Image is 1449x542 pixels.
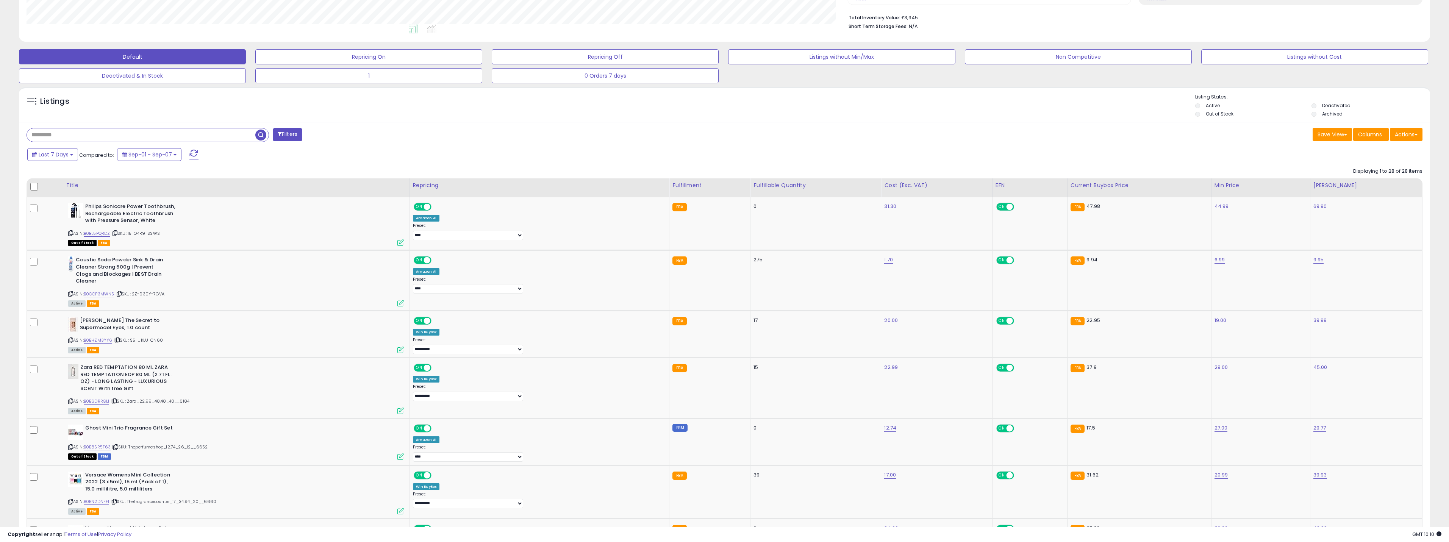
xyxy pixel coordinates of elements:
[884,181,989,189] div: Cost (Exc. VAT)
[84,498,109,505] a: B0BN2DNFF1
[84,398,109,405] a: B0B6DRRGL1
[68,508,86,515] span: All listings currently available for purchase on Amazon
[413,445,664,462] div: Preset:
[492,68,719,83] button: 0 Orders 7 days
[414,318,424,324] span: ON
[413,376,440,383] div: Win BuyBox
[80,317,172,333] b: [PERSON_NAME] The Secret to Supermodel Eyes, 1.0 count
[1013,318,1025,324] span: OFF
[79,152,114,159] span: Compared to:
[85,472,177,495] b: Versace Womens Mini Collection 2022 (3 x 5ml), 15 ml (Pack of 1), 15.0 millilitre, 5.0 milliliters
[84,291,114,297] a: B0CGP3MWN5
[1313,364,1327,371] a: 45.00
[884,364,898,371] a: 22.99
[84,444,111,450] a: B0B8SR5F63
[997,472,1007,478] span: ON
[98,531,131,538] a: Privacy Policy
[1071,317,1085,325] small: FBA
[273,128,302,141] button: Filters
[997,257,1007,264] span: ON
[414,257,424,264] span: ON
[753,256,875,263] div: 275
[849,23,908,30] b: Short Term Storage Fees:
[68,256,74,272] img: 31PNdacc3hL._SL40_.jpg
[753,425,875,431] div: 0
[1013,204,1025,210] span: OFF
[84,337,113,344] a: B0BHZM3YY6
[1313,256,1324,264] a: 9.95
[1313,317,1327,324] a: 39.99
[85,425,177,434] b: Ghost Mini Trio Fragrance Gift Set
[1195,94,1430,101] p: Listing States:
[849,12,1417,22] li: £3,945
[413,215,439,222] div: Amazon AI
[1086,317,1100,324] span: 22.95
[1013,472,1025,478] span: OFF
[68,472,83,487] img: 41t1EqHrIzL._SL40_.jpg
[430,318,442,324] span: OFF
[1313,128,1352,141] button: Save View
[1215,317,1227,324] a: 19.00
[413,483,440,490] div: Win BuyBox
[728,49,955,64] button: Listings without Min/Max
[111,498,216,505] span: | SKU: Thefragrancecounter_17_34.94_20__6660
[1013,257,1025,264] span: OFF
[1013,365,1025,371] span: OFF
[1071,425,1085,433] small: FBA
[116,291,164,297] span: | SKU: 2Z-930Y-7GVA
[68,453,97,460] span: All listings that are currently out of stock and unavailable for purchase on Amazon
[68,364,78,379] img: 21cOZAefGoL._SL40_.jpg
[1358,131,1382,138] span: Columns
[997,365,1007,371] span: ON
[1086,256,1097,263] span: 9.94
[997,425,1007,432] span: ON
[672,317,686,325] small: FBA
[672,472,686,480] small: FBA
[1215,256,1225,264] a: 6.99
[39,151,69,158] span: Last 7 Days
[65,531,97,538] a: Terms of Use
[996,181,1064,189] div: EFN
[430,425,442,432] span: OFF
[1215,424,1228,432] a: 27.00
[1086,203,1100,210] span: 47.98
[413,384,664,401] div: Preset:
[1201,49,1428,64] button: Listings without Cost
[87,300,100,307] span: FBA
[19,49,246,64] button: Default
[849,14,900,21] b: Total Inventory Value:
[1013,425,1025,432] span: OFF
[68,317,78,332] img: 31MXyqmy-5L._SL40_.jpg
[68,347,86,353] span: All listings currently available for purchase on Amazon
[84,230,110,237] a: B0BL5PQRDZ
[413,268,439,275] div: Amazon AI
[1353,168,1422,175] div: Displaying 1 to 28 of 28 items
[68,203,404,245] div: ASIN:
[413,181,666,189] div: Repricing
[413,223,664,240] div: Preset:
[430,257,442,264] span: OFF
[85,203,177,226] b: Philips Sonicare Power Toothbrush, Rechargeable Electric Toothbrush with Pressure Sensor, White
[1322,111,1343,117] label: Archived
[68,364,404,413] div: ASIN:
[112,444,208,450] span: | SKU: Theperfumeshop_12.74_26_12__6652
[98,453,111,460] span: FBM
[80,364,172,394] b: Zara RED TEMPTATION 80 ML ZARA RED TEMPTATION EDP 80 ML (2.71 FL. OZ) - LONG LASTING - LUXURIOUS ...
[114,337,163,343] span: | SKU: S5-UKLU-CN60
[753,472,875,478] div: 39
[413,337,664,355] div: Preset:
[76,256,168,286] b: Caustic Soda Powder Sink & Drain Cleaner Strong 500g | Prevent Clogs and Blockages | BEST Drain C...
[414,204,424,210] span: ON
[753,317,875,324] div: 17
[884,317,898,324] a: 20.00
[997,318,1007,324] span: ON
[98,240,111,246] span: FBA
[413,492,664,509] div: Preset:
[1353,128,1389,141] button: Columns
[68,425,83,440] img: 41kGA1bPxpL._SL40_.jpg
[111,398,189,404] span: | SKU: Zara_22.99_48.48_40__6184
[753,364,875,371] div: 15
[1313,203,1327,210] a: 69.90
[68,408,86,414] span: All listings currently available for purchase on Amazon
[66,181,406,189] div: Title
